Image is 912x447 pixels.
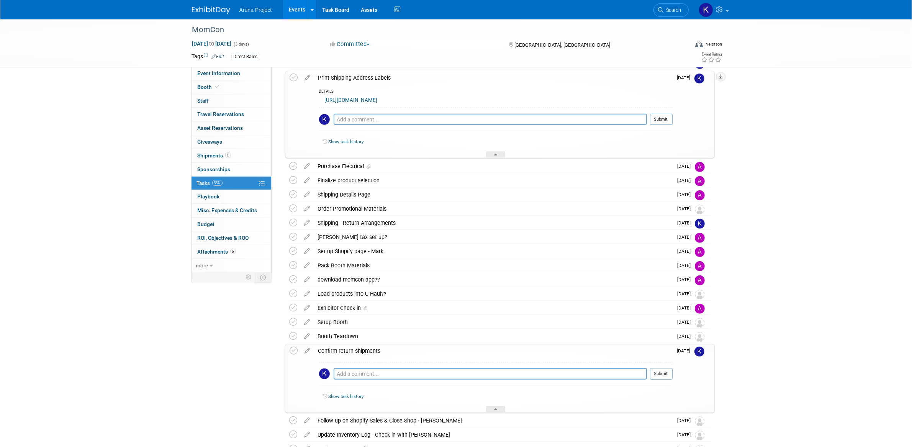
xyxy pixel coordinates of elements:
a: edit [301,347,314,354]
td: Tags [192,52,224,61]
a: Staff [192,94,271,108]
div: [PERSON_NAME] tax set up? [314,231,673,244]
img: Unassigned [695,290,705,300]
div: Finalize product selection [314,174,673,187]
div: Exhibitor Check-in [314,301,673,314]
img: Unassigned [695,416,705,426]
a: edit [301,219,314,226]
a: edit [301,234,314,241]
a: edit [301,431,314,438]
a: Shipments1 [192,149,271,162]
span: (3 days) [233,42,249,47]
span: Booth [198,84,221,90]
a: edit [301,177,314,184]
div: Pack Booth Materials [314,259,673,272]
span: more [196,262,208,269]
td: Toggle Event Tabs [255,272,271,282]
span: ROI, Objectives & ROO [198,235,249,241]
div: Event Format [643,40,722,51]
a: edit [301,262,314,269]
span: to [208,41,216,47]
img: April Berg [695,233,705,243]
i: Booth reservation complete [216,85,219,89]
span: Event Information [198,70,241,76]
span: Giveaways [198,139,223,145]
span: Aruna Project [239,7,272,13]
span: [DATE] [677,348,694,354]
a: ROI, Objectives & ROO [192,231,271,245]
span: [DATE] [678,206,695,211]
div: Shipping Details Page [314,188,673,201]
a: edit [301,276,314,283]
img: Kristal Miller [699,3,713,17]
span: [DATE] [678,263,695,268]
a: more [192,259,271,272]
a: Attachments6 [192,245,271,259]
div: Order Promotional Materials [314,202,673,215]
img: April Berg [695,304,705,314]
a: Sponsorships [192,163,271,176]
div: In-Person [704,41,722,47]
span: 1 [225,152,231,158]
img: April Berg [695,247,705,257]
div: Setup Booth [314,316,673,329]
a: [URL][DOMAIN_NAME] [325,97,378,103]
span: [DATE] [677,75,694,80]
div: Purchase Electrical [314,160,673,173]
img: Unassigned [695,205,705,214]
a: Search [653,3,689,17]
a: Event Information [192,67,271,80]
a: edit [301,417,314,424]
a: edit [301,290,314,297]
img: Kristal Miller [319,368,330,379]
span: Budget [198,221,215,227]
a: Edit [212,54,224,59]
a: Giveaways [192,135,271,149]
img: April Berg [695,275,705,285]
span: Misc. Expenses & Credits [198,207,257,213]
img: Unassigned [695,318,705,328]
img: Unassigned [695,332,705,342]
div: Update Inventory Log - Check in with [PERSON_NAME] [314,428,673,441]
a: Travel Reservations [192,108,271,121]
span: [DATE] [678,334,695,339]
span: [GEOGRAPHIC_DATA], [GEOGRAPHIC_DATA] [514,42,610,48]
div: MomCon [190,23,677,37]
td: Personalize Event Tab Strip [242,272,256,282]
span: [DATE] [678,432,695,437]
div: Follow up on Shopify Sales & Close Shop - [PERSON_NAME] [314,414,673,427]
div: Load products into U-Haul?? [314,287,673,300]
a: edit [301,163,314,170]
div: Set up Shopify page - Mark [314,245,673,258]
div: Booth Teardown [314,330,673,343]
span: [DATE] [678,291,695,296]
span: [DATE] [678,319,695,325]
a: edit [301,191,314,198]
span: 33% [212,180,223,186]
span: [DATE] [678,178,695,183]
img: Format-Inperson.png [695,41,703,47]
a: edit [301,205,314,212]
span: [DATE] [678,164,695,169]
span: Travel Reservations [198,111,244,117]
a: Misc. Expenses & Credits [192,204,271,217]
span: [DATE] [678,305,695,311]
div: Confirm return shipments [314,344,673,357]
a: Tasks33% [192,177,271,190]
img: Kristal Miller [319,114,330,125]
a: Show task history [329,139,364,144]
a: edit [301,305,314,311]
span: [DATE] [DATE] [192,40,232,47]
div: Direct Sales [231,53,260,61]
img: Kristal Miller [694,347,704,357]
div: Event Rating [701,52,722,56]
span: [DATE] [678,249,695,254]
a: edit [301,319,314,326]
img: April Berg [695,190,705,200]
span: Asset Reservations [198,125,243,131]
img: April Berg [695,162,705,172]
button: Submit [650,114,673,125]
a: edit [301,74,314,81]
a: Asset Reservations [192,121,271,135]
div: Shipping - Return Arrangements [314,216,673,229]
